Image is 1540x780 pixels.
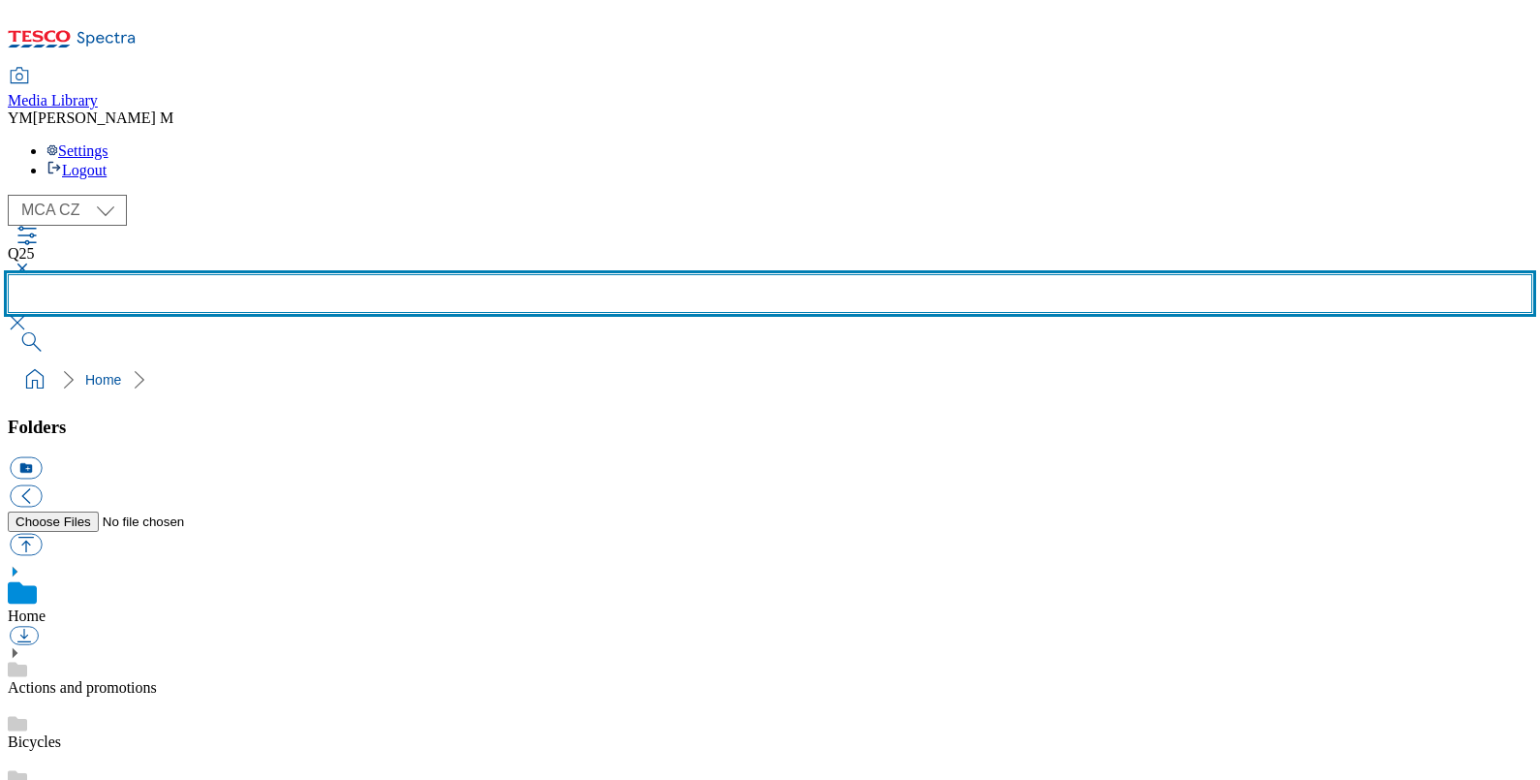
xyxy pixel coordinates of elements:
[19,364,50,395] a: home
[8,109,33,126] span: YM
[46,142,108,159] a: Settings
[8,69,98,109] a: Media Library
[8,417,1532,438] h3: Folders
[85,372,121,388] a: Home
[46,162,107,178] a: Logout
[8,733,61,750] a: Bicycles
[8,608,46,624] a: Home
[8,679,157,696] a: Actions and promotions
[8,92,98,109] span: Media Library
[33,109,173,126] span: [PERSON_NAME] M
[8,245,35,262] span: Q25
[8,361,1532,398] nav: breadcrumb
